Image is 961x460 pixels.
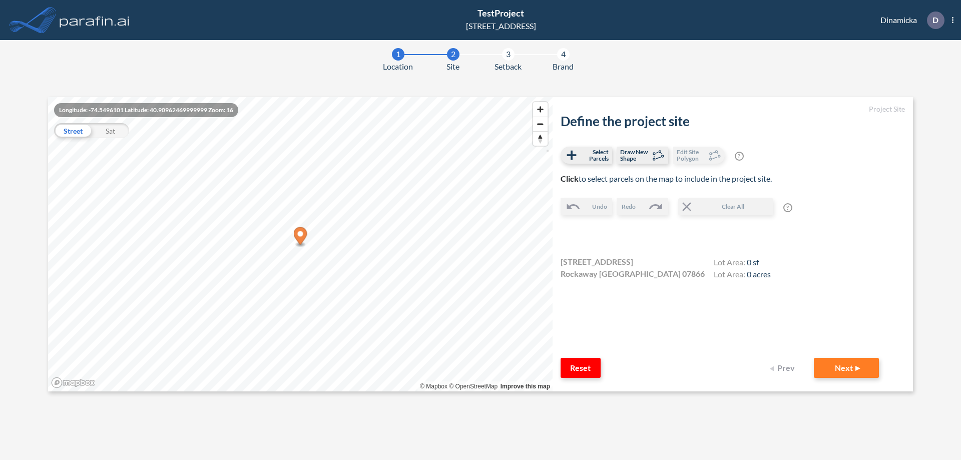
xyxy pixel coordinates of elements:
span: Site [446,61,459,73]
span: Clear All [694,202,772,211]
button: Next [814,358,879,378]
a: Mapbox [420,383,447,390]
button: Reset bearing to north [533,131,548,146]
span: Location [383,61,413,73]
div: Street [54,123,92,138]
button: Zoom in [533,102,548,117]
div: Map marker [294,227,307,248]
button: Undo [561,198,612,215]
button: Reset [561,358,601,378]
h4: Lot Area: [714,269,771,281]
span: to select parcels on the map to include in the project site. [561,174,772,183]
span: 0 sf [747,257,759,267]
span: TestProject [477,8,524,19]
span: ? [783,203,792,212]
div: 2 [447,48,459,61]
div: 1 [392,48,404,61]
b: Click [561,174,579,183]
div: Sat [92,123,129,138]
span: Select Parcels [579,149,609,162]
div: 4 [557,48,570,61]
div: Longitude: -74.5496101 Latitude: 40.90962469999999 Zoom: 16 [54,103,238,117]
a: OpenStreetMap [449,383,498,390]
div: 3 [502,48,515,61]
a: Mapbox homepage [51,377,95,388]
div: Dinamicka [865,12,953,29]
span: Draw New Shape [620,149,650,162]
button: Clear All [678,198,773,215]
a: Improve this map [501,383,550,390]
span: Undo [592,202,607,211]
h5: Project Site [561,105,905,114]
h2: Define the project site [561,114,905,129]
button: Redo [617,198,668,215]
span: Edit Site Polygon [677,149,706,162]
img: logo [58,10,132,30]
button: Prev [764,358,804,378]
span: 0 acres [747,269,771,279]
button: Zoom out [533,117,548,131]
div: [STREET_ADDRESS] [466,20,536,32]
span: Rockaway [GEOGRAPHIC_DATA] 07866 [561,268,705,280]
span: Redo [622,202,636,211]
p: D [932,16,938,25]
span: [STREET_ADDRESS] [561,256,633,268]
canvas: Map [48,97,553,391]
span: Setback [495,61,522,73]
span: ? [735,152,744,161]
span: Brand [553,61,574,73]
h4: Lot Area: [714,257,771,269]
span: Reset bearing to north [533,132,548,146]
